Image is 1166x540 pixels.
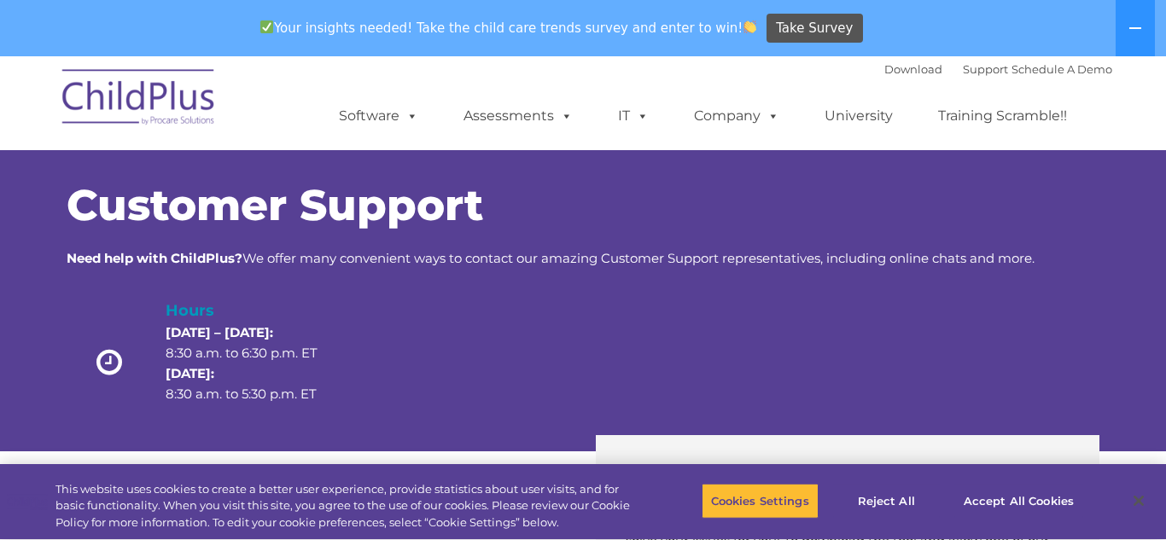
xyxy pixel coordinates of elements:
a: Take Survey [767,14,863,44]
span: We offer many convenient ways to contact our amazing Customer Support representatives, including ... [67,250,1035,266]
span: Your insights needed! Take the child care trends survey and enter to win! [253,11,764,44]
strong: [DATE] – [DATE]: [166,324,273,340]
img: ChildPlus by Procare Solutions [54,57,224,142]
a: Support [963,62,1008,76]
a: Assessments [446,99,590,133]
img: ✅ [260,20,273,33]
img: 👏 [743,20,756,33]
span: Customer Support [67,179,483,231]
div: This website uses cookies to create a better user experience, provide statistics about user visit... [55,481,641,531]
a: Software [322,99,435,133]
a: Download [884,62,942,76]
span: Take Survey [776,14,853,44]
a: Company [677,99,796,133]
button: Close [1120,482,1157,520]
a: Schedule A Demo [1012,62,1112,76]
p: 8:30 a.m. to 6:30 p.m. ET 8:30 a.m. to 5:30 p.m. ET [166,322,347,404]
a: IT [601,99,666,133]
font: | [884,62,1112,76]
button: Cookies Settings [702,483,819,519]
a: University [807,99,910,133]
button: Reject All [833,483,940,519]
h4: Hours [166,299,347,322]
strong: Need help with ChildPlus? [67,250,242,266]
button: Accept All Cookies [954,483,1083,519]
a: Training Scramble!! [921,99,1084,133]
strong: [DATE]: [166,365,214,381]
